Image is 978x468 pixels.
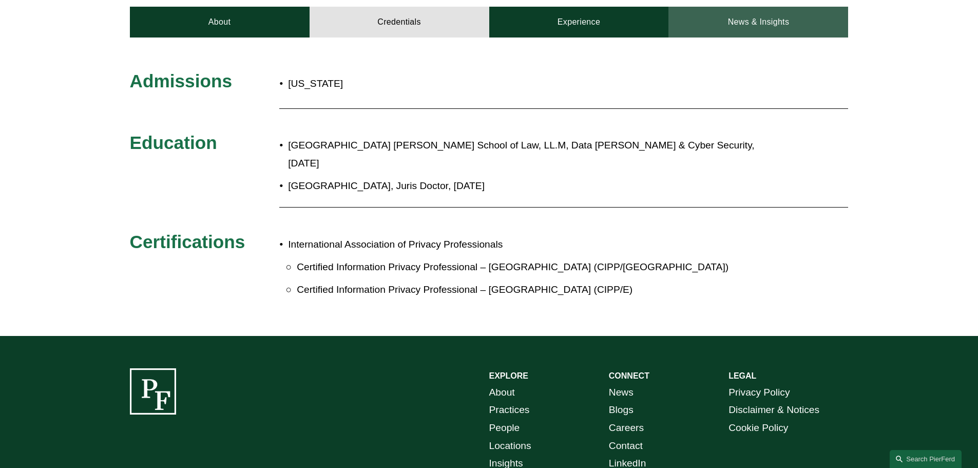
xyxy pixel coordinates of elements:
[609,371,649,380] strong: CONNECT
[668,7,848,38] a: News & Insights
[728,401,819,419] a: Disclaimer & Notices
[489,7,669,38] a: Experience
[489,419,520,437] a: People
[489,437,531,455] a: Locations
[288,177,758,195] p: [GEOGRAPHIC_DATA], Juris Doctor, [DATE]
[130,71,232,91] span: Admissions
[489,371,528,380] strong: EXPLORE
[609,384,634,402] a: News
[489,384,515,402] a: About
[297,281,758,299] p: Certified Information Privacy Professional – [GEOGRAPHIC_DATA] (CIPP/E)
[728,419,788,437] a: Cookie Policy
[288,137,758,172] p: [GEOGRAPHIC_DATA] [PERSON_NAME] School of Law, LL.M, Data [PERSON_NAME] & Cyber Security, [DATE]
[609,419,644,437] a: Careers
[288,236,758,254] p: International Association of Privacy Professionals
[890,450,962,468] a: Search this site
[130,133,217,153] span: Education
[609,437,643,455] a: Contact
[130,7,310,38] a: About
[310,7,489,38] a: Credentials
[609,401,634,419] a: Blogs
[297,258,758,276] p: Certified Information Privacy Professional – [GEOGRAPHIC_DATA] (CIPP/[GEOGRAPHIC_DATA])
[130,232,245,252] span: Certifications
[728,371,756,380] strong: LEGAL
[728,384,790,402] a: Privacy Policy
[489,401,530,419] a: Practices
[288,75,549,93] p: [US_STATE]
